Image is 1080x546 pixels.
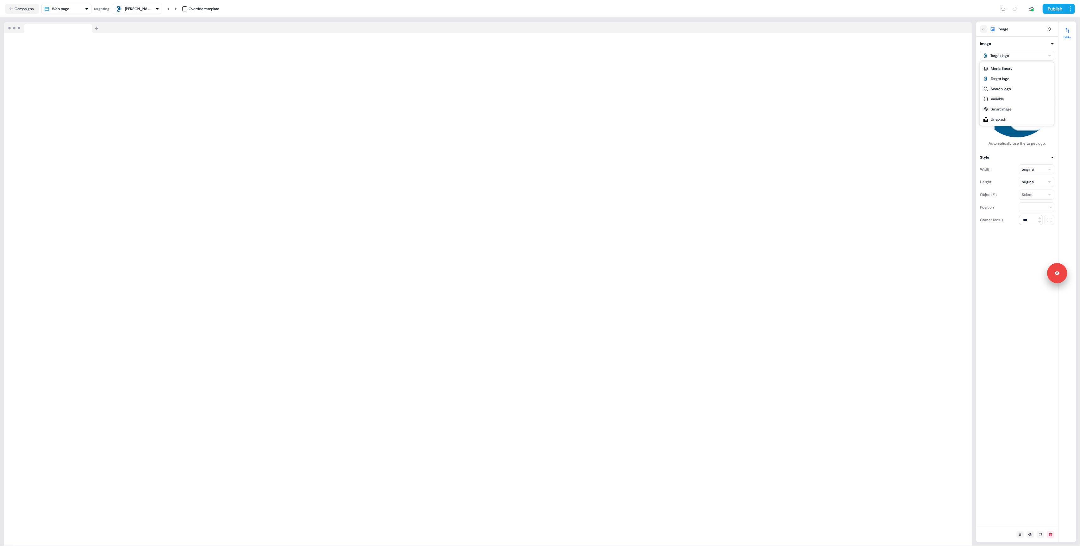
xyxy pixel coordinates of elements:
[983,117,989,122] img: unsplash logo
[991,66,1013,72] div: Media library
[991,76,1010,82] div: Target logo
[991,96,1004,102] div: Variable
[991,106,1012,112] div: Smart Image
[991,116,1007,122] div: Unsplash
[991,86,1011,92] div: Search logo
